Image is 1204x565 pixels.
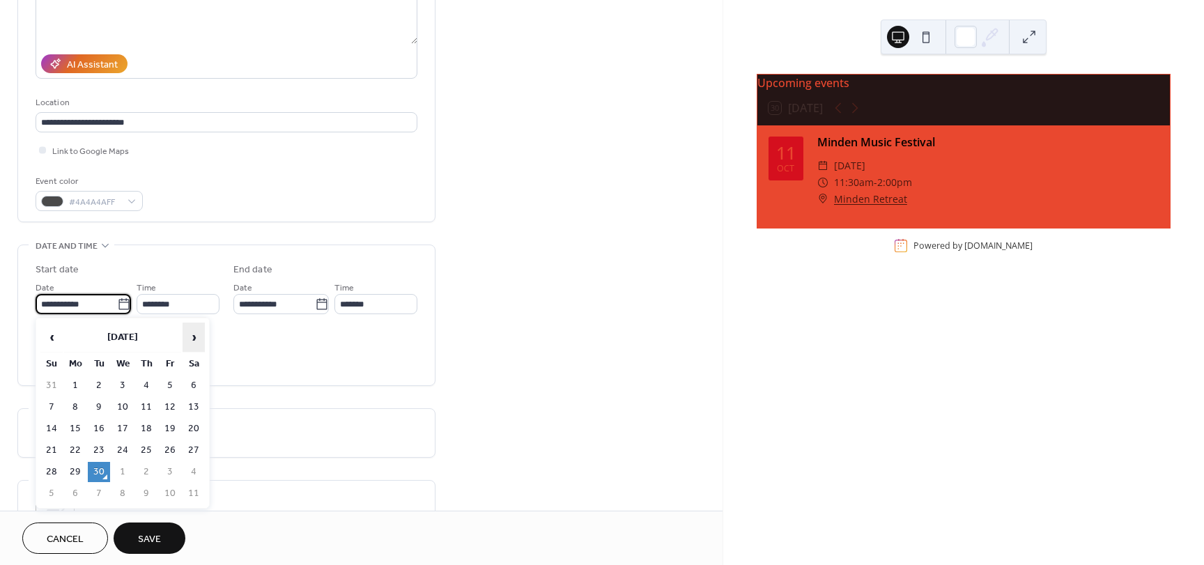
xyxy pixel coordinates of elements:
span: Date [36,281,54,295]
th: Tu [88,354,110,374]
th: Fr [159,354,181,374]
td: 1 [64,376,86,396]
div: Start date [36,263,79,277]
td: 11 [135,397,157,417]
td: 12 [159,397,181,417]
td: 10 [159,483,181,504]
td: 3 [159,462,181,482]
td: 6 [183,376,205,396]
td: 20 [183,419,205,439]
th: We [111,354,134,374]
span: › [183,323,204,351]
div: ​ [817,157,828,174]
td: 6 [64,483,86,504]
td: 22 [64,440,86,460]
div: ​ [817,191,828,208]
th: Th [135,354,157,374]
td: 1 [111,462,134,482]
td: 4 [183,462,205,482]
div: 11 [776,144,796,162]
div: Location [36,95,415,110]
td: 5 [159,376,181,396]
td: 24 [111,440,134,460]
td: 27 [183,440,205,460]
td: 8 [111,483,134,504]
th: [DATE] [64,323,181,353]
div: Event color [36,174,140,189]
button: Cancel [22,523,108,554]
span: Date [233,281,252,295]
td: 2 [135,462,157,482]
a: [DOMAIN_NAME] [964,240,1033,251]
td: 7 [40,397,63,417]
td: 9 [88,397,110,417]
td: 29 [64,462,86,482]
td: 21 [40,440,63,460]
td: 26 [159,440,181,460]
span: 11:30am [834,174,874,191]
th: Sa [183,354,205,374]
span: Time [334,281,354,295]
div: Powered by [913,240,1033,251]
td: 28 [40,462,63,482]
td: 16 [88,419,110,439]
button: Save [114,523,185,554]
div: End date [233,263,272,277]
span: Date and time [36,239,98,254]
span: Cancel [47,532,84,547]
td: 7 [88,483,110,504]
td: 11 [183,483,205,504]
td: 23 [88,440,110,460]
div: Upcoming events [757,75,1170,91]
td: 25 [135,440,157,460]
span: ‹ [41,323,62,351]
div: AI Assistant [67,58,118,72]
td: 31 [40,376,63,396]
span: Time [137,281,156,295]
td: 5 [40,483,63,504]
span: [DATE] [834,157,865,174]
td: 30 [88,462,110,482]
span: Save [138,532,161,547]
td: 3 [111,376,134,396]
td: 14 [40,419,63,439]
div: Minden Music Festival [817,134,1159,150]
th: Su [40,354,63,374]
button: AI Assistant [41,54,128,73]
span: 2:00pm [877,174,912,191]
span: #4A4A4AFF [69,195,121,210]
div: Oct [777,164,794,173]
td: 2 [88,376,110,396]
td: 4 [135,376,157,396]
td: 9 [135,483,157,504]
a: Minden Retreat [834,191,907,208]
td: 15 [64,419,86,439]
td: 17 [111,419,134,439]
th: Mo [64,354,86,374]
td: 13 [183,397,205,417]
td: 8 [64,397,86,417]
span: - [874,174,877,191]
span: Link to Google Maps [52,144,129,159]
td: 19 [159,419,181,439]
div: ​ [817,174,828,191]
td: 18 [135,419,157,439]
td: 10 [111,397,134,417]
